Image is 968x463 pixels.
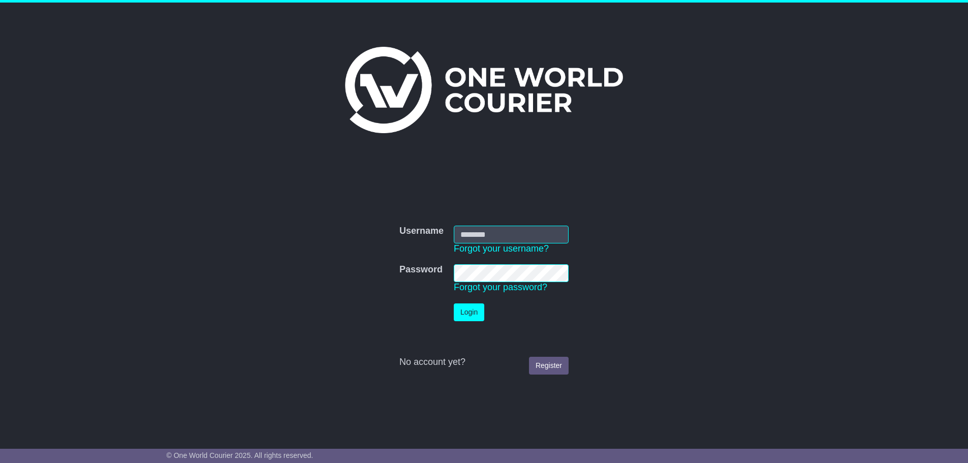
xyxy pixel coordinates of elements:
label: Password [399,264,443,275]
a: Forgot your password? [454,282,547,292]
a: Register [529,357,569,375]
label: Username [399,226,444,237]
a: Forgot your username? [454,243,549,254]
span: © One World Courier 2025. All rights reserved. [167,451,314,459]
button: Login [454,303,484,321]
div: No account yet? [399,357,569,368]
img: One World [345,47,622,133]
